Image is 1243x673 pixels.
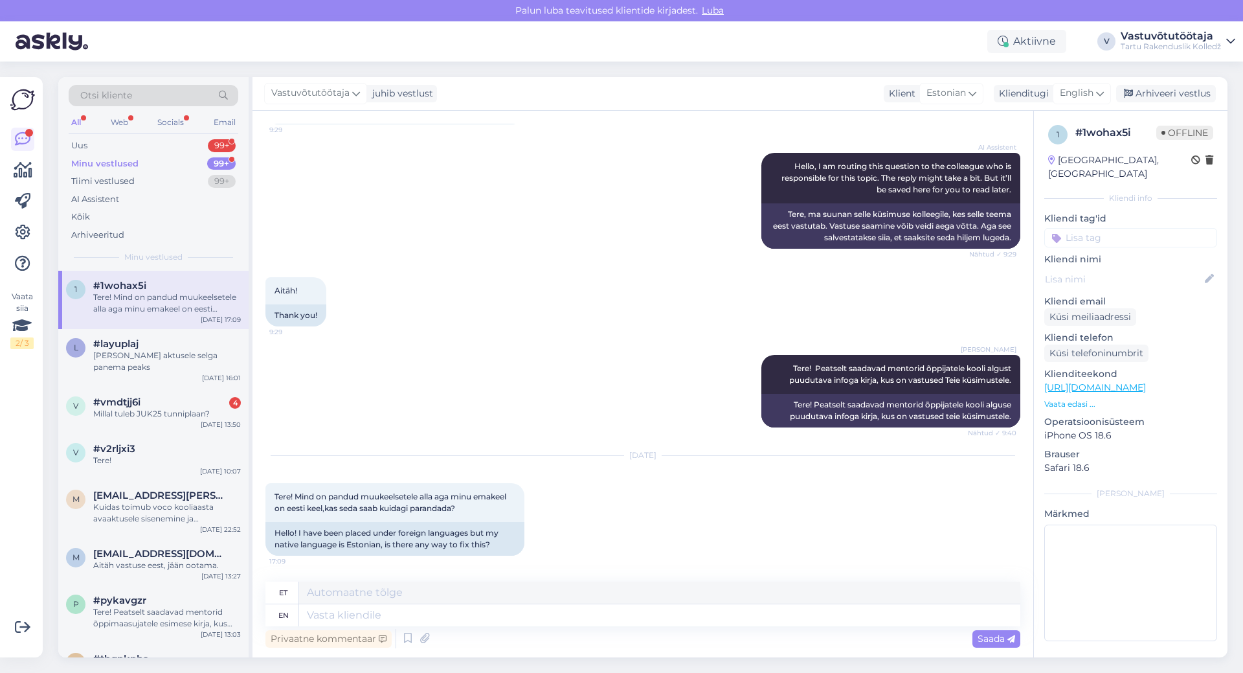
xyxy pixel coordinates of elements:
[93,560,241,571] div: Aitäh vastuse eest, jään ootama.
[211,114,238,131] div: Email
[265,522,524,556] div: Hello! I have been placed under foreign languages ​​but my native language is Estonian, is there ...
[1044,367,1217,381] p: Klienditeekond
[200,525,241,534] div: [DATE] 22:52
[1075,125,1156,141] div: # 1wohax5i
[71,157,139,170] div: Minu vestlused
[69,114,84,131] div: All
[93,455,241,466] div: Tere!
[71,139,87,152] div: Uus
[124,251,183,263] span: Minu vestlused
[71,229,124,242] div: Arhiveeritud
[269,327,318,337] span: 9:29
[73,401,78,411] span: v
[207,157,236,170] div: 99+
[367,87,433,100] div: juhib vestlust
[698,5,728,16] span: Luba
[202,373,241,383] div: [DATE] 16:01
[93,548,228,560] span: miikaelneumann14@gmail.com
[201,630,241,639] div: [DATE] 13:03
[10,337,34,349] div: 2 / 3
[93,606,241,630] div: Tere! Peatselt saadavad mentorid õppimaasujatele esimese kirja, kus kõik olulisimad küsimused vas...
[961,345,1016,354] span: [PERSON_NAME]
[761,203,1020,249] div: Tere, ma suunan selle küsimuse kolleegile, kes selle teema eest vastutab. Vastuse saamine võib ve...
[1097,32,1115,51] div: V
[10,87,35,112] img: Askly Logo
[201,420,241,429] div: [DATE] 13:50
[978,633,1015,644] span: Saada
[93,443,135,455] span: #v2rljxi3
[1044,382,1146,393] a: [URL][DOMAIN_NAME]
[201,315,241,325] div: [DATE] 17:09
[1156,126,1213,140] span: Offline
[229,397,241,409] div: 4
[73,448,78,457] span: v
[269,125,318,135] span: 9:29
[987,30,1066,53] div: Aktiivne
[208,139,236,152] div: 99+
[1044,507,1217,521] p: Märkmed
[1044,488,1217,499] div: [PERSON_NAME]
[73,599,79,609] span: p
[1044,253,1217,266] p: Kliendi nimi
[93,291,241,315] div: Tere! Mind on pandud muukeelsetele alla aga minu emakeel on eesti keel,kas seda saab kuidagi para...
[93,653,149,665] span: #thgpkpha
[265,304,326,326] div: Thank you!
[1044,398,1217,410] p: Vaata edasi ...
[93,490,228,501] span: mirjam.hendrikson@gmail.com
[789,363,1013,385] span: Tere! Peatselt saadavad mentorid õppijatele kooli algust puudutava infoga kirja, kus on vastused ...
[93,350,241,373] div: [PERSON_NAME] aktusele selga panema peaks
[265,630,392,648] div: Privaatne kommentaar
[71,175,135,188] div: Tiimi vestlused
[10,291,34,349] div: Vaata siia
[1045,272,1202,286] input: Lisa nimi
[93,501,241,525] div: Kuidas toimub voco kooliaasta avaaktusele sisenemine ja pääsemine? Kas [PERSON_NAME] id-kaarti, e...
[278,604,289,626] div: en
[271,86,350,100] span: Vastuvõtutöötaja
[1060,86,1093,100] span: English
[994,87,1049,100] div: Klienditugi
[71,193,119,206] div: AI Assistent
[93,408,241,420] div: Millal tuleb JUK25 tunniplaan?
[93,338,139,350] span: #layuplaj
[1044,228,1217,247] input: Lisa tag
[71,211,90,223] div: Kõik
[73,494,80,504] span: m
[274,286,297,295] span: Aitäh!
[93,280,146,291] span: #1wohax5i
[781,161,1013,194] span: Hello, I am routing this question to the colleague who is responsible for this topic. The reply m...
[1116,85,1216,102] div: Arhiveeri vestlus
[73,553,80,562] span: m
[968,428,1016,438] span: Nähtud ✓ 9:40
[1044,448,1217,461] p: Brauser
[884,87,915,100] div: Klient
[1048,154,1191,181] div: [GEOGRAPHIC_DATA], [GEOGRAPHIC_DATA]
[265,450,1020,461] div: [DATE]
[74,343,78,352] span: l
[1121,31,1235,52] a: VastuvõtutöötajaTartu Rakenduslik Kolledž
[1044,331,1217,345] p: Kliendi telefon
[926,86,966,100] span: Estonian
[155,114,186,131] div: Socials
[279,582,287,604] div: et
[74,284,77,294] span: 1
[1121,31,1221,41] div: Vastuvõtutöötaja
[201,571,241,581] div: [DATE] 13:27
[93,595,146,606] span: #pykavgzr
[80,89,132,102] span: Otsi kliente
[274,492,508,513] span: Tere! Mind on pandud muukeelsetele alla aga minu emakeel on eesti keel,kas seda saab kuidagi para...
[1044,345,1148,362] div: Küsi telefoninumbrit
[1044,212,1217,225] p: Kliendi tag'id
[761,394,1020,428] div: Tere! Peatselt saadavad mentorid õppijatele kooli alguse puudutava infoga kirja, kus on vastused ...
[1057,130,1059,139] span: 1
[1044,415,1217,429] p: Operatsioonisüsteem
[1121,41,1221,52] div: Tartu Rakenduslik Kolledž
[200,466,241,476] div: [DATE] 10:07
[1044,429,1217,442] p: iPhone OS 18.6
[968,249,1016,259] span: Nähtud ✓ 9:29
[1044,461,1217,475] p: Safari 18.6
[208,175,236,188] div: 99+
[968,143,1016,152] span: AI Assistent
[1044,308,1136,326] div: Küsi meiliaadressi
[269,556,318,566] span: 17:09
[1044,295,1217,308] p: Kliendi email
